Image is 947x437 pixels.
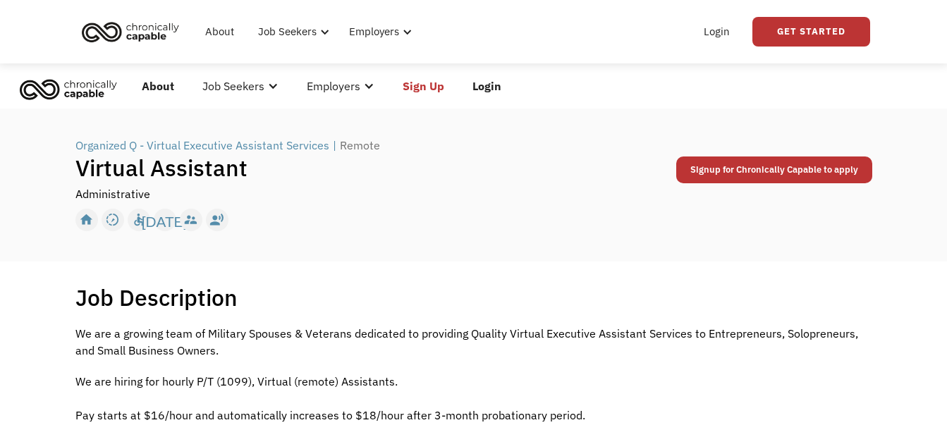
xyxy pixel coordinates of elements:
[676,156,872,183] a: Signup for Chronically Capable to apply
[16,73,121,104] img: Chronically Capable logo
[293,63,389,109] div: Employers
[131,209,146,230] div: accessible
[183,209,198,230] div: supervisor_account
[695,9,738,54] a: Login
[79,209,94,230] div: home
[333,137,336,154] div: |
[188,63,293,109] div: Job Seekers
[75,373,872,424] p: We are hiring for hourly P/T (1099), Virtual (remote) Assistants. ‍ Pay starts at $16/hour and au...
[341,9,416,54] div: Employers
[75,137,329,154] div: Organized Q - Virtual Executive Assistant Services
[75,154,673,182] h1: Virtual Assistant
[340,137,380,154] div: Remote
[258,23,317,40] div: Job Seekers
[349,23,399,40] div: Employers
[128,63,188,109] a: About
[75,325,872,359] p: We are a growing team of Military Spouses & Veterans dedicated to providing Quality Virtual Execu...
[75,283,238,312] h1: Job Description
[78,16,190,47] a: home
[197,9,243,54] a: About
[458,63,515,109] a: Login
[75,137,384,154] a: Organized Q - Virtual Executive Assistant Services|Remote
[75,185,150,202] div: Administrative
[307,78,360,94] div: Employers
[16,73,128,104] a: home
[752,17,870,47] a: Get Started
[209,209,224,230] div: record_voice_over
[202,78,264,94] div: Job Seekers
[389,63,458,109] a: Sign Up
[142,209,188,230] div: [DATE]
[105,209,120,230] div: slow_motion_video
[250,9,334,54] div: Job Seekers
[78,16,183,47] img: Chronically Capable logo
